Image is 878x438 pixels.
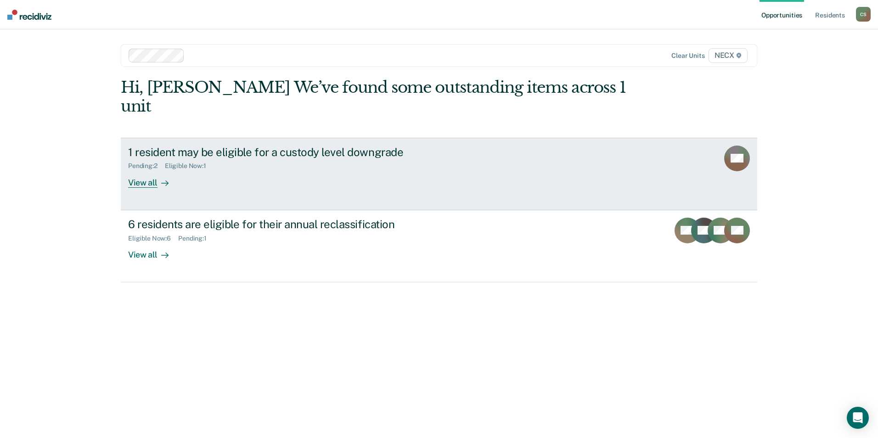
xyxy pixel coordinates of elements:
[847,407,869,429] div: Open Intercom Messenger
[121,78,630,116] div: Hi, [PERSON_NAME] We’ve found some outstanding items across 1 unit
[121,210,757,282] a: 6 residents are eligible for their annual reclassificationEligible Now:6Pending:1View all
[128,146,450,159] div: 1 resident may be eligible for a custody level downgrade
[128,162,165,170] div: Pending : 2
[709,48,748,63] span: NECX
[671,52,705,60] div: Clear units
[178,235,214,242] div: Pending : 1
[128,170,180,188] div: View all
[121,138,757,210] a: 1 resident may be eligible for a custody level downgradePending:2Eligible Now:1View all
[856,7,871,22] div: C S
[7,10,51,20] img: Recidiviz
[165,162,214,170] div: Eligible Now : 1
[128,235,178,242] div: Eligible Now : 6
[128,218,450,231] div: 6 residents are eligible for their annual reclassification
[856,7,871,22] button: CS
[128,242,180,260] div: View all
